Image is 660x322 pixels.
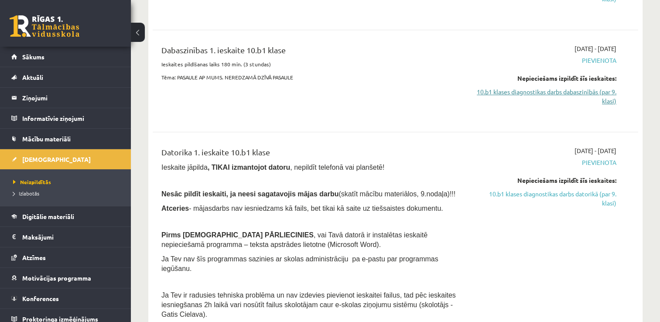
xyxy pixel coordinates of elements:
b: Atceries [161,205,189,212]
span: Ieskaite jāpilda , nepildīt telefonā vai planšetē! [161,164,384,171]
span: Ja Tev ir radusies tehniska problēma un nav izdevies pievienot ieskaitei failus, tad pēc ieskaite... [161,291,456,318]
a: 10.b1 klases diagnostikas darbs dabaszinībās (par 9. klasi) [473,87,616,106]
span: [DATE] - [DATE] [575,146,616,155]
span: Ja Tev nav šīs programmas sazinies ar skolas administrāciju pa e-pastu par programmas iegūšanu. [161,255,438,272]
a: Informatīvie ziņojumi [11,108,120,128]
legend: Ziņojumi [22,88,120,108]
a: Izlabotās [13,189,122,197]
a: Digitālie materiāli [11,206,120,226]
span: Pievienota [473,56,616,65]
span: Neizpildītās [13,178,51,185]
a: Atzīmes [11,247,120,267]
span: Sākums [22,53,44,61]
b: , TIKAI izmantojot datoru [208,164,290,171]
legend: Informatīvie ziņojumi [22,108,120,128]
a: Rīgas 1. Tālmācības vidusskola [10,15,79,37]
span: [DEMOGRAPHIC_DATA] [22,155,91,163]
span: Pirms [DEMOGRAPHIC_DATA] PĀRLIECINIES [161,231,314,239]
span: Konferences [22,295,59,302]
a: Aktuāli [11,67,120,87]
a: 10.b1 klases diagnostikas darbs datorikā (par 9. klasi) [473,189,616,208]
div: Datorika 1. ieskaite 10.b1 klase [161,146,460,162]
span: Mācību materiāli [22,135,71,143]
a: Neizpildītās [13,178,122,186]
span: - mājasdarbs nav iesniedzams kā fails, bet tikai kā saite uz tiešsaistes dokumentu. [161,205,443,212]
a: [DEMOGRAPHIC_DATA] [11,149,120,169]
a: Maksājumi [11,227,120,247]
a: Motivācijas programma [11,268,120,288]
div: Nepieciešams izpildīt šīs ieskaites: [473,74,616,83]
legend: Maksājumi [22,227,120,247]
span: Digitālie materiāli [22,212,74,220]
span: Atzīmes [22,253,46,261]
a: Konferences [11,288,120,308]
span: Nesāc pildīt ieskaiti, ja neesi sagatavojis mājas darbu [161,190,339,198]
span: [DATE] - [DATE] [575,44,616,53]
span: Pievienota [473,158,616,167]
span: , vai Tavā datorā ir instalētas ieskaitē nepieciešamā programma – teksta apstrādes lietotne (Micr... [161,231,427,248]
a: Sākums [11,47,120,67]
span: Izlabotās [13,190,39,197]
p: Ieskaites pildīšanas laiks 180 min. (3 stundas) [161,60,460,68]
span: (skatīt mācību materiālos, 9.nodaļa)!!! [339,190,455,198]
p: Tēma: PASAULE AP MUMS. NEREDZAMĀ DZĪVĀ PASAULE [161,73,460,81]
a: Mācību materiāli [11,129,120,149]
span: Motivācijas programma [22,274,91,282]
div: Nepieciešams izpildīt šīs ieskaites: [473,176,616,185]
a: Ziņojumi [11,88,120,108]
span: Aktuāli [22,73,43,81]
div: Dabaszinības 1. ieskaite 10.b1 klase [161,44,460,60]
